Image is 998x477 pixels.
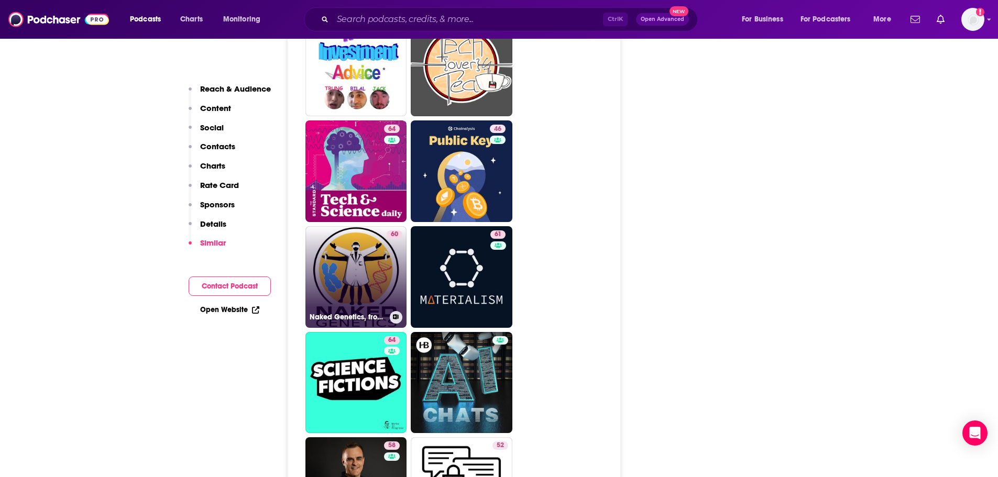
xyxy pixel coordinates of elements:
[216,11,274,28] button: open menu
[189,238,226,257] button: Similar
[933,10,949,28] a: Show notifications dropdown
[961,8,984,31] button: Show profile menu
[200,103,231,113] p: Content
[411,226,512,328] a: 61
[490,125,506,133] a: 46
[189,199,235,219] button: Sponsors
[636,13,689,26] button: Open AdvancedNew
[387,230,402,239] a: 60
[391,229,398,240] span: 60
[305,226,407,328] a: 60Naked Genetics, from the Naked Scientists
[497,440,504,451] span: 52
[742,12,783,27] span: For Business
[734,11,796,28] button: open menu
[794,11,866,28] button: open menu
[961,8,984,31] span: Logged in as RiverheadPublicity
[411,15,512,117] a: 54
[388,335,396,346] span: 64
[641,17,684,22] span: Open Advanced
[384,125,400,133] a: 64
[314,7,708,31] div: Search podcasts, credits, & more...
[384,336,400,345] a: 64
[189,276,271,296] button: Contact Podcast
[223,12,260,27] span: Monitoring
[200,238,226,248] p: Similar
[305,15,407,117] a: 55
[180,12,203,27] span: Charts
[333,11,603,28] input: Search podcasts, credits, & more...
[189,103,231,123] button: Content
[189,84,271,103] button: Reach & Audience
[490,230,506,239] a: 61
[200,219,226,229] p: Details
[189,180,239,199] button: Rate Card
[189,219,226,238] button: Details
[906,10,924,28] a: Show notifications dropdown
[123,11,174,28] button: open menu
[800,12,851,27] span: For Podcasters
[200,141,235,151] p: Contacts
[961,8,984,31] img: User Profile
[200,305,259,314] a: Open Website
[962,420,988,446] div: Open Intercom Messenger
[173,11,209,28] a: Charts
[494,124,501,135] span: 46
[866,11,904,28] button: open menu
[873,12,891,27] span: More
[388,440,396,451] span: 58
[200,123,224,132] p: Social
[310,313,386,321] h3: Naked Genetics, from the Naked Scientists
[189,161,225,180] button: Charts
[305,332,407,434] a: 64
[200,180,239,190] p: Rate Card
[670,6,688,16] span: New
[492,441,508,450] a: 52
[411,120,512,222] a: 46
[976,8,984,16] svg: Add a profile image
[384,441,400,450] a: 58
[189,123,224,142] button: Social
[200,84,271,94] p: Reach & Audience
[200,161,225,171] p: Charts
[495,229,501,240] span: 61
[603,13,628,26] span: Ctrl K
[189,141,235,161] button: Contacts
[130,12,161,27] span: Podcasts
[305,120,407,222] a: 64
[200,199,235,209] p: Sponsors
[8,9,109,29] img: Podchaser - Follow, Share and Rate Podcasts
[388,124,396,135] span: 64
